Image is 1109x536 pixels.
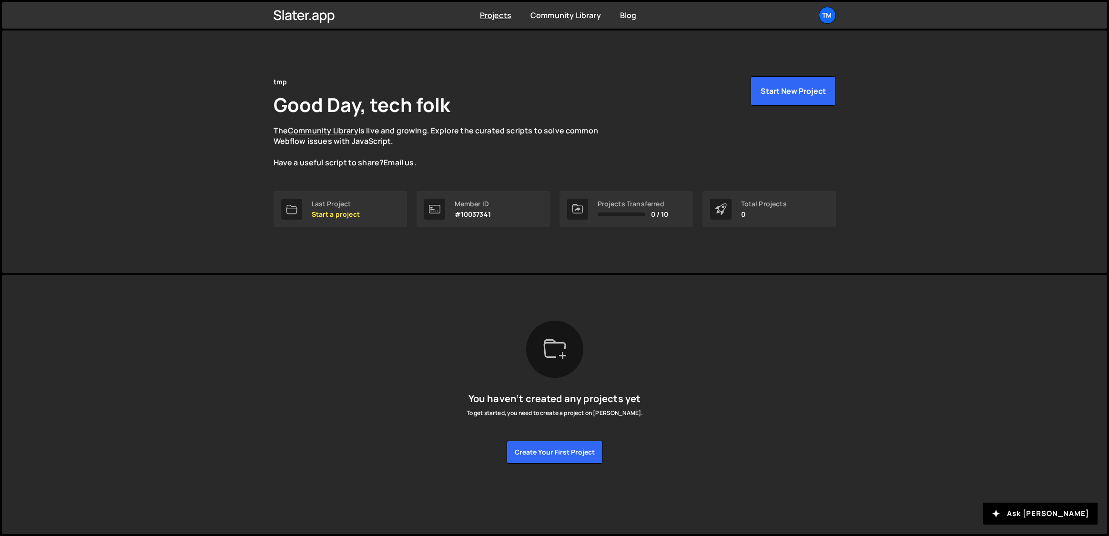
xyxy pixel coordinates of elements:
[274,91,451,118] h1: Good Day, tech folk
[983,503,1098,525] button: Ask [PERSON_NAME]
[384,157,414,168] a: Email us
[312,211,360,218] p: Start a project
[480,10,511,20] a: Projects
[467,393,643,405] h5: You haven’t created any projects yet
[819,7,836,24] a: tm
[598,200,669,208] div: Projects Transferred
[467,408,643,418] p: To get started, you need to create a project on [PERSON_NAME].
[741,211,787,218] p: 0
[507,441,603,464] button: Create your first project
[274,125,617,168] p: The is live and growing. Explore the curated scripts to solve common Webflow issues with JavaScri...
[274,76,287,88] div: tmp
[530,10,601,20] a: Community Library
[741,200,787,208] div: Total Projects
[288,125,358,136] a: Community Library
[312,200,360,208] div: Last Project
[455,211,491,218] p: #10037341
[455,200,491,208] div: Member ID
[751,76,836,106] button: Start New Project
[274,191,407,227] a: Last Project Start a project
[620,10,637,20] a: Blog
[651,211,669,218] span: 0 / 10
